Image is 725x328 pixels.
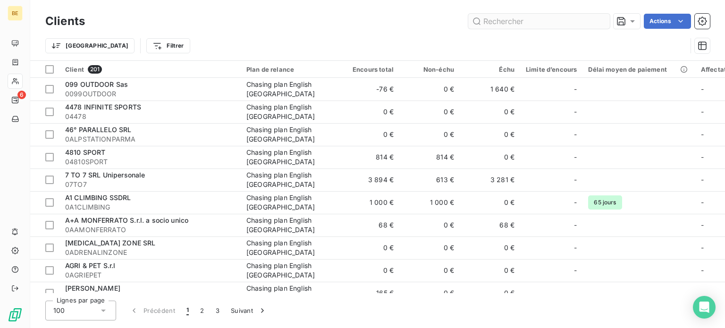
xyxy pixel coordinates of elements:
span: 1 [186,306,189,315]
span: - [574,107,577,117]
td: 68 € [460,214,520,236]
span: 65 jours [588,195,622,210]
span: 0A1CLIMBING [65,202,235,212]
td: 0 € [460,146,520,168]
div: Encours total [345,66,394,73]
td: 814 € [339,146,399,168]
td: 0 € [339,123,399,146]
div: Chasing plan English [GEOGRAPHIC_DATA] [246,261,333,280]
span: 100 [53,306,65,315]
span: Client [65,66,84,73]
div: Échu [465,66,514,73]
div: Open Intercom Messenger [693,296,716,319]
span: - [701,85,704,93]
td: -76 € [339,78,399,101]
span: - [701,266,704,274]
button: 1 [181,301,194,320]
span: - [701,244,704,252]
div: Limite d’encours [526,66,577,73]
td: 3 281 € [460,168,520,191]
div: Chasing plan English [GEOGRAPHIC_DATA] [246,102,333,121]
td: 1 000 € [399,191,460,214]
td: 0 € [339,236,399,259]
td: 3 894 € [339,168,399,191]
div: Chasing plan English [GEOGRAPHIC_DATA] [246,238,333,257]
td: 0 € [339,259,399,282]
span: 0AAMONFERRATO [65,225,235,235]
span: - [701,289,704,297]
td: 0 € [399,214,460,236]
td: 0 € [339,101,399,123]
span: - [701,130,704,138]
span: 0ADRENALINZONE [65,248,235,257]
div: Délai moyen de paiement [588,66,689,73]
div: Chasing plan English [GEOGRAPHIC_DATA] [246,80,333,99]
span: 099 OUTDOOR Sas [65,80,128,88]
td: 0 € [460,123,520,146]
span: 04810SPORT [65,157,235,167]
span: A+A MONFERRATO S.r.l. a socio unico [65,216,188,224]
span: [PERSON_NAME] [65,284,120,292]
span: AGRI & PET S.r.l [65,261,115,269]
span: - [574,198,577,207]
a: 6 [8,93,22,108]
td: 0 € [399,236,460,259]
span: - [701,221,704,229]
span: 07TO7 [65,180,235,189]
span: [MEDICAL_DATA] ZONE SRL [65,239,155,247]
button: [GEOGRAPHIC_DATA] [45,38,135,53]
h3: Clients [45,13,85,30]
td: 0 € [399,282,460,304]
input: Rechercher [468,14,610,29]
span: - [574,243,577,252]
div: Chasing plan English [GEOGRAPHIC_DATA] [246,216,333,235]
span: A1 CLIMBING SSDRL [65,193,131,202]
div: Chasing plan English [GEOGRAPHIC_DATA] [246,148,333,167]
span: 7 TO 7 SRL Unipersonale [65,171,145,179]
span: - [701,153,704,161]
span: - [574,84,577,94]
td: 0 € [460,101,520,123]
span: - [574,288,577,298]
td: 0 € [399,101,460,123]
button: Suivant [225,301,273,320]
span: - [701,198,704,206]
td: 0 € [460,259,520,282]
td: 814 € [399,146,460,168]
span: 0AGRIEPET [65,270,235,280]
td: 0 € [460,236,520,259]
div: Chasing plan English [GEOGRAPHIC_DATA] [246,193,333,212]
button: Filtrer [146,38,190,53]
span: - [574,266,577,275]
td: 0 € [399,78,460,101]
td: 68 € [339,214,399,236]
div: BE [8,6,23,21]
td: 0 € [399,123,460,146]
span: - [701,176,704,184]
span: 04478 [65,112,235,121]
td: 1 640 € [460,78,520,101]
td: 1 000 € [339,191,399,214]
div: Plan de relance [246,66,333,73]
span: 6 [17,91,26,99]
button: 2 [194,301,210,320]
span: 201 [88,65,102,74]
div: Chasing plan English [GEOGRAPHIC_DATA] [246,170,333,189]
span: 0099OUTDOOR [65,89,235,99]
button: Actions [644,14,691,29]
td: 613 € [399,168,460,191]
button: Précédent [124,301,181,320]
span: - [701,108,704,116]
td: 0 € [460,191,520,214]
td: 0 € [460,282,520,304]
span: - [574,130,577,139]
span: - [574,152,577,162]
span: 4810 SPORT [65,148,106,156]
td: 0 € [399,259,460,282]
div: Chasing plan English [GEOGRAPHIC_DATA] [246,125,333,144]
span: 0ALPSTATIONPARMA [65,135,235,144]
span: - [574,220,577,230]
span: - [574,175,577,185]
span: 46° PARALLELO SRL [65,126,132,134]
img: Logo LeanPay [8,307,23,322]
